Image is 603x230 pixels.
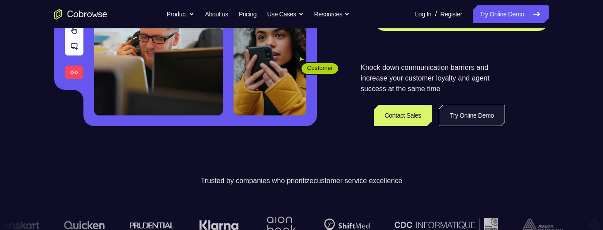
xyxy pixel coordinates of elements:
[361,62,505,94] p: Knock down communication barriers and increase your customer loyalty and agent success at the sam...
[415,5,431,23] a: Log In
[441,5,462,23] a: Register
[54,9,107,19] a: Go to the home page
[313,177,402,184] span: customer service excellence
[267,5,303,23] button: Use Cases
[205,5,228,23] a: About us
[435,9,437,19] span: /
[473,5,549,23] a: Try Online Demo
[234,11,306,115] img: A customer holding their phone
[167,5,195,23] button: Product
[239,5,256,23] a: Pricing
[439,105,505,126] a: Try Online Demo
[374,105,432,126] a: Contact Sales
[130,222,174,229] img: prudential
[314,5,350,23] button: Resources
